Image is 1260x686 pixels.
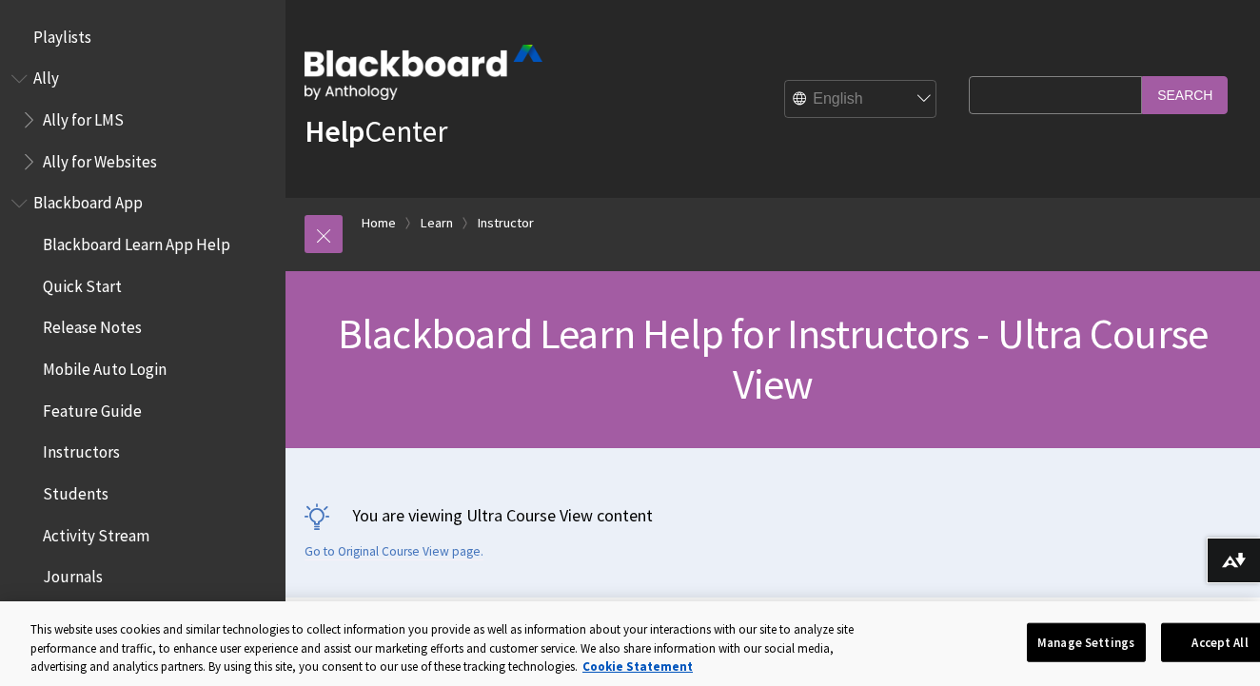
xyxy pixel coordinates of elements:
input: Search [1142,76,1228,113]
select: Site Language Selector [785,81,937,119]
span: Ally for Websites [43,146,157,171]
span: Mobile Auto Login [43,353,167,379]
span: Journals [43,561,103,587]
div: This website uses cookies and similar technologies to collect information you provide as well as ... [30,620,882,676]
span: Ally for LMS [43,104,124,129]
strong: Help [305,112,364,150]
a: Learn [421,211,453,235]
span: Feature Guide [43,395,142,421]
span: Students [43,478,108,503]
p: You are viewing Ultra Course View content [305,503,1241,527]
nav: Book outline for Anthology Ally Help [11,63,274,178]
span: Playlists [33,21,91,47]
span: Ally [33,63,59,88]
span: Instructors [43,437,120,462]
span: Blackboard App [33,187,143,213]
a: More information about your privacy, opens in a new tab [582,658,693,675]
span: Release Notes [43,312,142,338]
img: Blackboard by Anthology [305,45,542,100]
a: Instructor [478,211,534,235]
a: Home [362,211,396,235]
span: Activity Stream [43,519,149,545]
a: Go to Original Course View page. [305,543,483,560]
nav: Book outline for Playlists [11,21,274,53]
a: HelpCenter [305,112,447,150]
span: Blackboard Learn App Help [43,228,230,254]
span: Quick Start [43,270,122,296]
button: Manage Settings [1027,622,1146,662]
span: Blackboard Learn Help for Instructors - Ultra Course View [338,307,1208,410]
